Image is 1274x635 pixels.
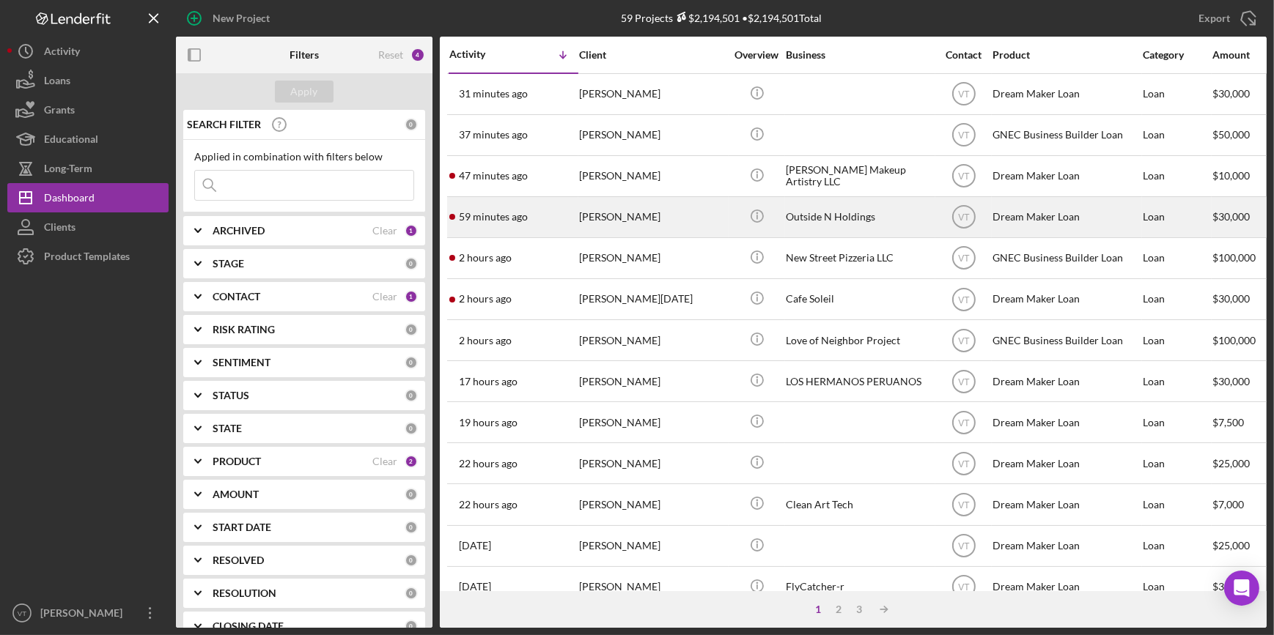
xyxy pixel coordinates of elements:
[849,604,869,615] div: 3
[405,455,418,468] div: 2
[958,253,970,264] text: VT
[7,154,169,183] button: Long-Term
[213,521,271,533] b: START DATE
[213,620,284,632] b: CLOSING DATE
[1184,4,1267,33] button: Export
[579,527,726,565] div: [PERSON_NAME]
[958,417,970,428] text: VT
[37,598,132,631] div: [PERSON_NAME]
[7,37,169,66] button: Activity
[1143,49,1211,61] div: Category
[459,252,512,264] time: 2025-09-25 15:39
[786,239,932,278] div: New Street Pizzeria LLC
[405,323,418,336] div: 0
[958,212,970,223] text: VT
[7,66,169,95] button: Loans
[579,157,726,196] div: [PERSON_NAME]
[405,422,418,435] div: 0
[213,324,275,335] b: RISK RATING
[579,403,726,442] div: [PERSON_NAME]
[176,4,284,33] button: New Project
[579,280,726,319] div: [PERSON_NAME][DATE]
[786,568,932,606] div: FlyCatcher-r
[993,75,1139,114] div: Dream Maker Loan
[936,49,991,61] div: Contact
[786,321,932,360] div: Love of Neighbor Project
[786,485,932,524] div: Clean Art Tech
[993,198,1139,237] div: Dream Maker Loan
[1143,157,1211,196] div: Loan
[993,49,1139,61] div: Product
[1143,239,1211,278] div: Loan
[7,212,169,242] button: Clients
[213,489,259,500] b: AMOUNT
[459,417,518,428] time: 2025-09-24 22:11
[1212,498,1244,510] span: $7,000
[44,242,130,275] div: Product Templates
[1143,444,1211,483] div: Loan
[1143,527,1211,565] div: Loan
[579,239,726,278] div: [PERSON_NAME]
[213,225,265,237] b: ARCHIVED
[213,456,261,467] b: PRODUCT
[44,183,95,216] div: Dashboard
[1143,116,1211,155] div: Loan
[993,280,1139,319] div: Dream Maker Loan
[291,81,318,103] div: Apply
[405,257,418,270] div: 0
[786,157,932,196] div: [PERSON_NAME] Makeup Artistry LLC
[958,89,970,100] text: VT
[993,157,1139,196] div: Dream Maker Loan
[729,49,784,61] div: Overview
[44,125,98,157] div: Educational
[1212,169,1250,182] span: $10,000
[1212,49,1267,61] div: Amount
[579,49,726,61] div: Client
[7,183,169,212] button: Dashboard
[786,362,932,401] div: LOS HERMANOS PERUANOS
[786,280,932,319] div: Cafe Soleil
[405,488,418,501] div: 0
[187,119,261,130] b: SEARCH FILTER
[459,335,512,346] time: 2025-09-25 14:57
[459,129,528,141] time: 2025-09-25 16:36
[275,81,334,103] button: Apply
[405,389,418,402] div: 0
[405,554,418,567] div: 0
[18,609,26,617] text: VT
[1143,568,1211,606] div: Loan
[993,362,1139,401] div: Dream Maker Loan
[405,521,418,534] div: 0
[213,357,270,368] b: SENTIMENT
[993,403,1139,442] div: Dream Maker Loan
[786,49,932,61] div: Business
[213,291,260,302] b: CONTACT
[213,4,270,33] div: New Project
[459,540,491,552] time: 2025-09-24 13:41
[958,294,970,305] text: VT
[579,116,726,155] div: [PERSON_NAME]
[579,198,726,237] div: [PERSON_NAME]
[993,239,1139,278] div: GNEC Business Builder Loan
[958,376,970,387] text: VT
[1143,485,1211,524] div: Loan
[1143,321,1211,360] div: Loan
[579,75,726,114] div: [PERSON_NAME]
[993,116,1139,155] div: GNEC Business Builder Loan
[213,554,264,566] b: RESOLVED
[194,151,414,163] div: Applied in combination with filters below
[459,499,518,510] time: 2025-09-24 18:48
[459,293,512,305] time: 2025-09-25 15:24
[993,485,1139,524] div: Dream Maker Loan
[808,604,828,615] div: 1
[621,12,822,24] div: 59 Projects • $2,194,501 Total
[7,95,169,125] button: Grants
[7,125,169,154] button: Educational
[786,198,932,237] div: Outside N Holdings
[1212,457,1250,469] span: $25,000
[1212,375,1250,387] span: $30,000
